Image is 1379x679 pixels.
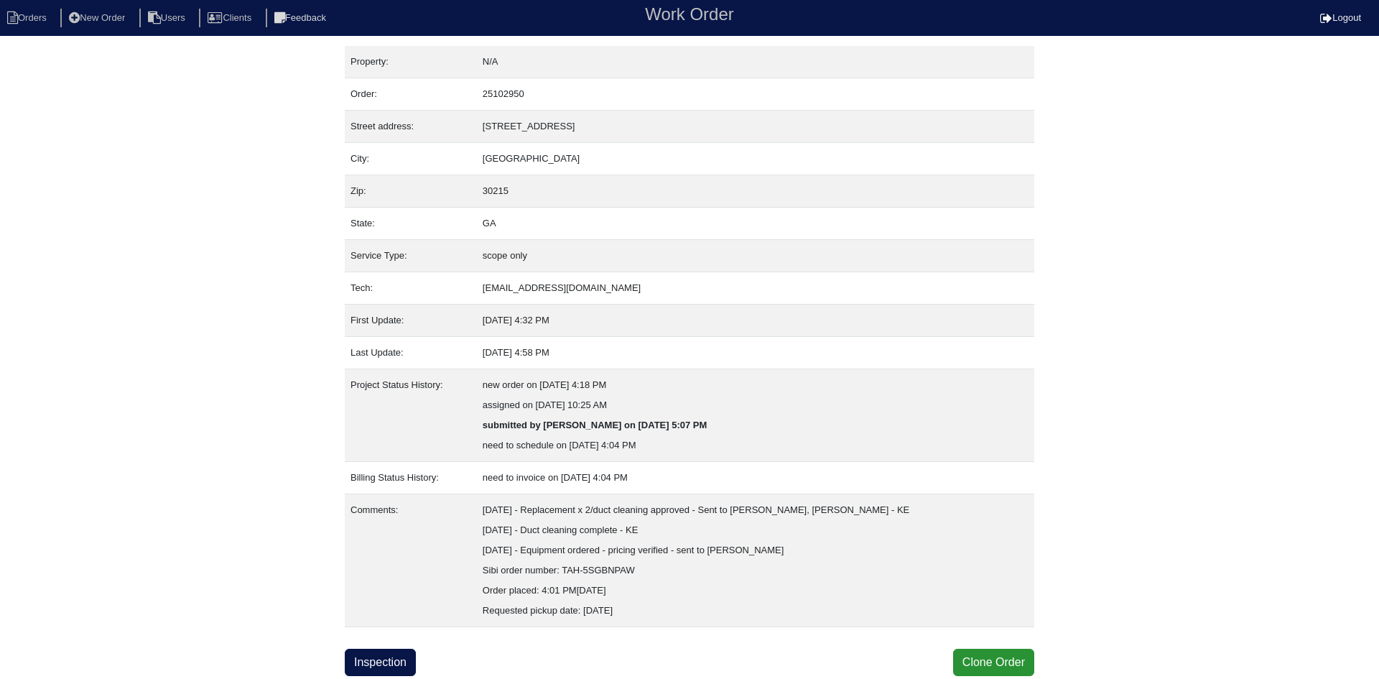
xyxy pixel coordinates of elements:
[345,175,477,208] td: Zip:
[345,462,477,494] td: Billing Status History:
[345,337,477,369] td: Last Update:
[477,208,1034,240] td: GA
[345,78,477,111] td: Order:
[477,143,1034,175] td: [GEOGRAPHIC_DATA]
[345,143,477,175] td: City:
[483,375,1029,395] div: new order on [DATE] 4:18 PM
[1320,12,1361,23] a: Logout
[477,337,1034,369] td: [DATE] 4:58 PM
[483,415,1029,435] div: submitted by [PERSON_NAME] on [DATE] 5:07 PM
[477,78,1034,111] td: 25102950
[345,240,477,272] td: Service Type:
[199,9,263,28] li: Clients
[345,208,477,240] td: State:
[345,46,477,78] td: Property:
[139,12,197,23] a: Users
[477,494,1034,627] td: [DATE] - Replacement x 2/duct cleaning approved - Sent to [PERSON_NAME], [PERSON_NAME] - KE [DATE...
[477,46,1034,78] td: N/A
[477,305,1034,337] td: [DATE] 4:32 PM
[345,494,477,627] td: Comments:
[266,9,338,28] li: Feedback
[477,240,1034,272] td: scope only
[477,175,1034,208] td: 30215
[483,395,1029,415] div: assigned on [DATE] 10:25 AM
[483,468,1029,488] div: need to invoice on [DATE] 4:04 PM
[345,272,477,305] td: Tech:
[345,305,477,337] td: First Update:
[60,12,136,23] a: New Order
[60,9,136,28] li: New Order
[345,369,477,462] td: Project Status History:
[139,9,197,28] li: Users
[477,272,1034,305] td: [EMAIL_ADDRESS][DOMAIN_NAME]
[483,435,1029,456] div: need to schedule on [DATE] 4:04 PM
[953,649,1034,676] button: Clone Order
[345,649,416,676] a: Inspection
[199,12,263,23] a: Clients
[477,111,1034,143] td: [STREET_ADDRESS]
[345,111,477,143] td: Street address:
